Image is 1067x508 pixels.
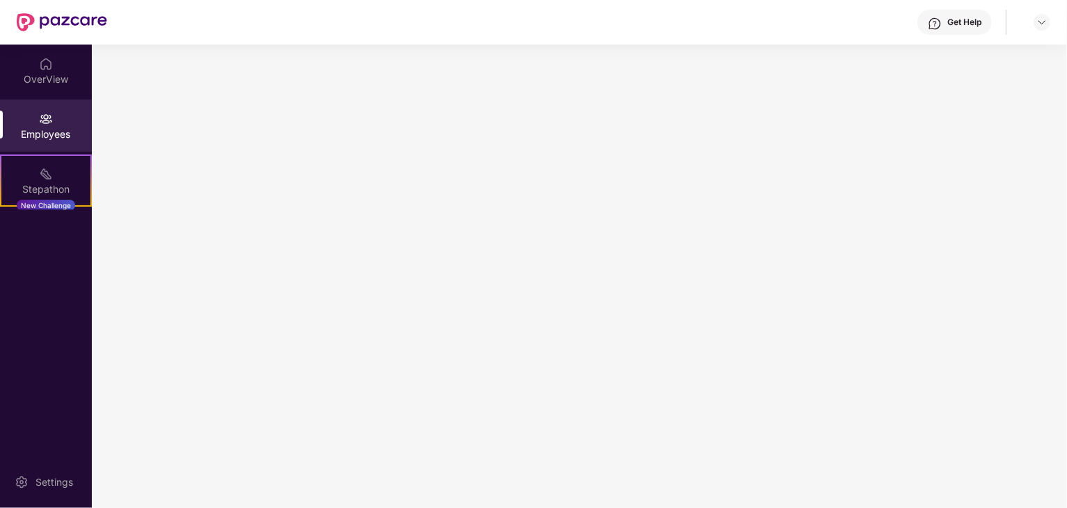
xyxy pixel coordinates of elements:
[1036,17,1048,28] img: svg+xml;base64,PHN2ZyBpZD0iRHJvcGRvd24tMzJ4MzIiIHhtbG5zPSJodHRwOi8vd3d3LnczLm9yZy8yMDAwL3N2ZyIgd2...
[31,475,77,489] div: Settings
[39,112,53,126] img: svg+xml;base64,PHN2ZyBpZD0iRW1wbG95ZWVzIiB4bWxucz0iaHR0cDovL3d3dy53My5vcmcvMjAwMC9zdmciIHdpZHRoPS...
[928,17,942,31] img: svg+xml;base64,PHN2ZyBpZD0iSGVscC0zMngzMiIgeG1sbnM9Imh0dHA6Ly93d3cudzMub3JnLzIwMDAvc3ZnIiB3aWR0aD...
[947,17,981,28] div: Get Help
[39,57,53,71] img: svg+xml;base64,PHN2ZyBpZD0iSG9tZSIgeG1sbnM9Imh0dHA6Ly93d3cudzMub3JnLzIwMDAvc3ZnIiB3aWR0aD0iMjAiIG...
[17,200,75,211] div: New Challenge
[39,167,53,181] img: svg+xml;base64,PHN2ZyB4bWxucz0iaHR0cDovL3d3dy53My5vcmcvMjAwMC9zdmciIHdpZHRoPSIyMSIgaGVpZ2h0PSIyMC...
[1,182,90,196] div: Stepathon
[15,475,29,489] img: svg+xml;base64,PHN2ZyBpZD0iU2V0dGluZy0yMHgyMCIgeG1sbnM9Imh0dHA6Ly93d3cudzMub3JnLzIwMDAvc3ZnIiB3aW...
[17,13,107,31] img: New Pazcare Logo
